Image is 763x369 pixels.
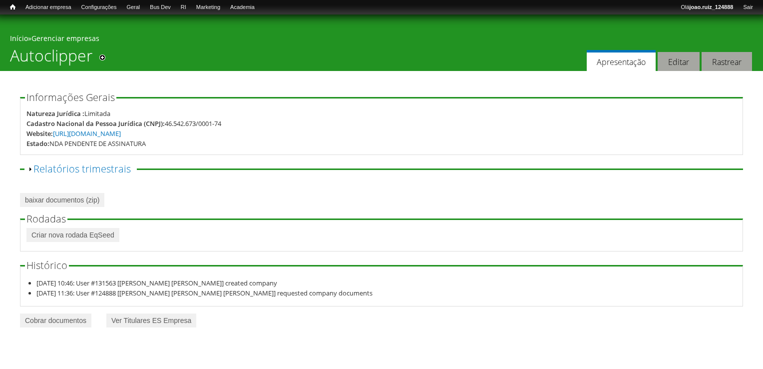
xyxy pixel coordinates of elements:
span: Rodadas [26,212,66,225]
div: 46.542.673/0001-74 [165,118,221,128]
a: Geral [121,2,145,12]
a: Editar [658,52,700,71]
a: Ver Titulares ES Empresa [106,313,196,327]
a: Adicionar empresa [20,2,76,12]
a: Apresentação [587,50,656,71]
div: Natureza Jurídica : [26,108,84,118]
div: » [10,33,753,46]
div: Website: [26,128,53,138]
a: RI [176,2,191,12]
a: Início [10,33,28,43]
a: Início [5,2,20,12]
strong: joao.ruiz_124888 [690,4,734,10]
a: Criar nova rodada EqSeed [26,228,119,242]
div: NDA PENDENTE DE ASSINATURA [49,138,146,148]
a: Bus Dev [145,2,176,12]
span: Início [10,3,15,10]
li: [DATE] 10:46: User #131563 [[PERSON_NAME] [PERSON_NAME]] created company [36,278,737,288]
a: Configurações [76,2,122,12]
div: Estado: [26,138,49,148]
a: Sair [738,2,758,12]
a: Gerenciar empresas [31,33,99,43]
li: [DATE] 11:36: User #124888 [[PERSON_NAME] [PERSON_NAME] [PERSON_NAME]] requested company documents [36,288,737,298]
a: Cobrar documentos [20,313,91,327]
a: [URL][DOMAIN_NAME] [53,129,121,138]
a: Rastrear [702,52,752,71]
a: Academia [225,2,260,12]
div: Cadastro Nacional da Pessoa Jurídica (CNPJ): [26,118,165,128]
span: Histórico [26,258,67,272]
a: Relatórios trimestrais [33,162,131,175]
span: Informações Gerais [26,90,115,104]
h1: Autoclipper [10,46,92,71]
a: baixar documentos (zip) [20,193,104,207]
div: Limitada [84,108,110,118]
a: Marketing [191,2,225,12]
a: Olájoao.ruiz_124888 [676,2,738,12]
